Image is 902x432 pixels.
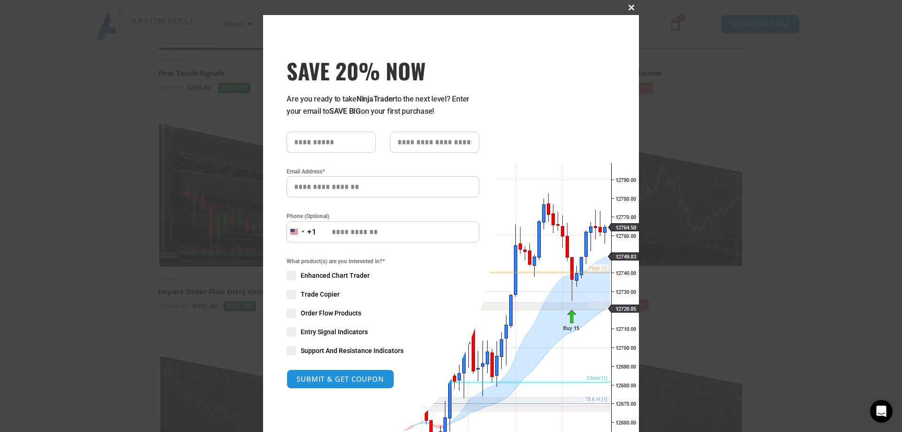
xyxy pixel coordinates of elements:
[301,271,370,280] span: Enhanced Chart Trader
[357,94,395,103] strong: NinjaTrader
[287,257,479,266] span: What product(s) are you interested in?
[287,308,479,318] label: Order Flow Products
[329,107,361,116] strong: SAVE BIG
[287,221,317,243] button: Selected country
[287,57,479,84] h3: SAVE 20% NOW
[287,346,479,355] label: Support And Resistance Indicators
[307,226,317,238] div: +1
[287,369,394,389] button: SUBMIT & GET COUPON
[301,327,368,337] span: Entry Signal Indicators
[287,93,479,118] p: Are you ready to take to the next level? Enter your email to on your first purchase!
[287,212,479,221] label: Phone (Optional)
[287,290,479,299] label: Trade Copier
[287,327,479,337] label: Entry Signal Indicators
[870,400,893,423] div: Open Intercom Messenger
[301,308,361,318] span: Order Flow Products
[287,271,479,280] label: Enhanced Chart Trader
[301,346,404,355] span: Support And Resistance Indicators
[301,290,340,299] span: Trade Copier
[287,167,479,176] label: Email Address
